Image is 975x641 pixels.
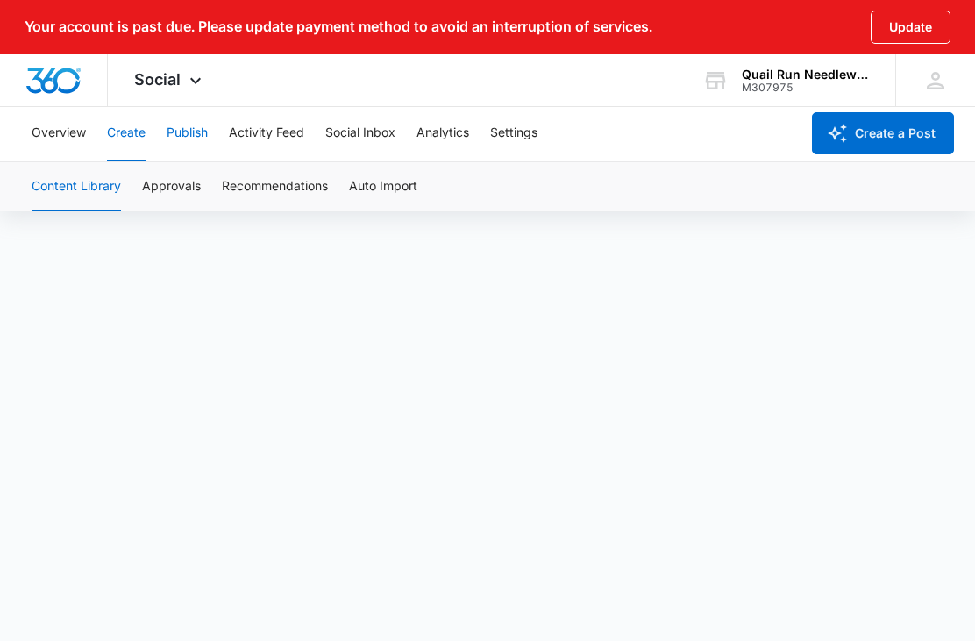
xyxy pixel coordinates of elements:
[32,105,86,161] button: Overview
[25,18,652,35] p: Your account is past due. Please update payment method to avoid an interruption of services.
[32,162,121,211] button: Content Library
[325,105,395,161] button: Social Inbox
[871,11,950,44] button: Update
[349,162,417,211] button: Auto Import
[229,105,304,161] button: Activity Feed
[812,112,954,154] button: Create a Post
[107,105,146,161] button: Create
[134,70,181,89] span: Social
[167,105,208,161] button: Publish
[742,82,870,94] div: account id
[490,105,537,161] button: Settings
[742,68,870,82] div: account name
[416,105,469,161] button: Analytics
[108,54,232,106] div: Social
[142,162,201,211] button: Approvals
[222,162,328,211] button: Recommendations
